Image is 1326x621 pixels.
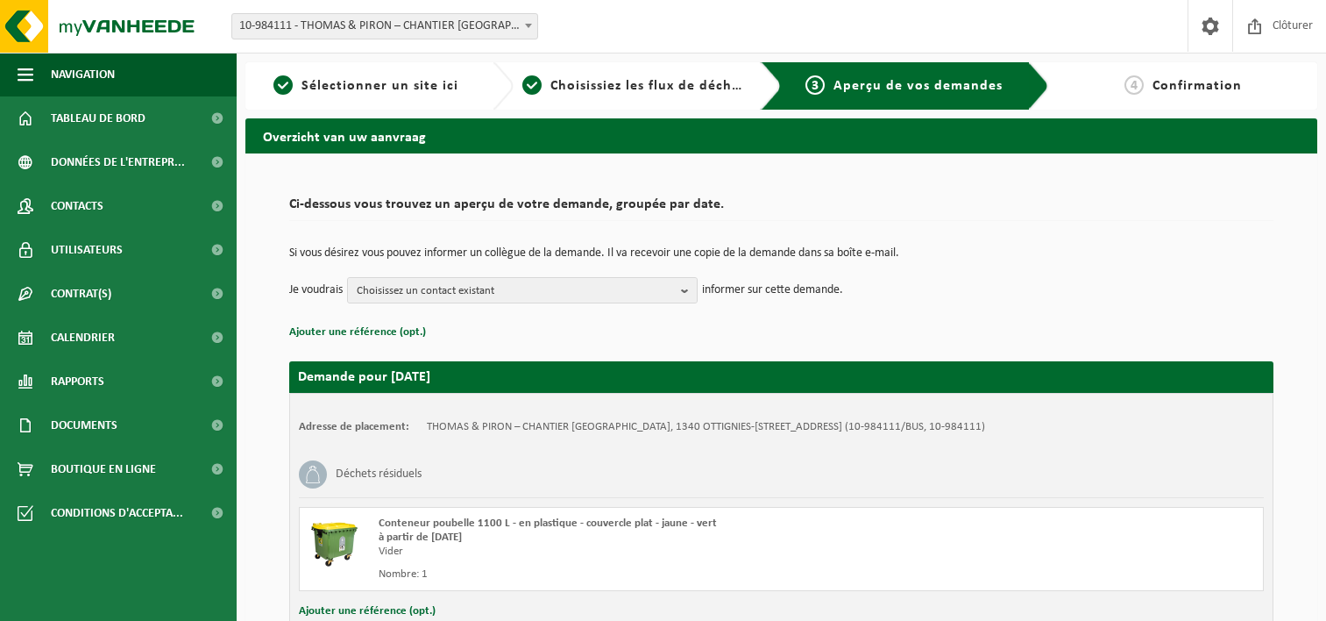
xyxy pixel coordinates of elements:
[289,197,1273,221] h2: Ci-dessous vous trouvez un aperçu de votre demande, groupée par date.
[379,545,852,559] div: Vider
[51,360,104,403] span: Rapports
[231,13,538,39] span: 10-984111 - THOMAS & PIRON – CHANTIER LOUVAIN-LA-NEUVE LLNCISE2 - OTTIGNIES-LOUVAIN-LA-NEUVE
[273,75,293,95] span: 1
[805,75,825,95] span: 3
[833,79,1003,93] span: Aperçu de vos demandes
[232,14,537,39] span: 10-984111 - THOMAS & PIRON – CHANTIER LOUVAIN-LA-NEUVE LLNCISE2 - OTTIGNIES-LOUVAIN-LA-NEUVE
[51,447,156,491] span: Boutique en ligne
[298,370,430,384] strong: Demande pour [DATE]
[51,140,185,184] span: Données de l'entrepr...
[289,247,1273,260] p: Si vous désirez vous pouvez informer un collègue de la demande. Il va recevoir une copie de la de...
[51,53,115,96] span: Navigation
[51,272,111,316] span: Contrat(s)
[379,567,852,582] div: Nombre: 1
[254,75,479,96] a: 1Sélectionner un site ici
[550,79,842,93] span: Choisissiez les flux de déchets et récipients
[347,277,698,303] button: Choisissez un contact existant
[357,278,674,304] span: Choisissez un contact existant
[51,491,183,535] span: Conditions d'accepta...
[336,460,422,489] h3: Déchets résiduels
[1152,79,1242,93] span: Confirmation
[51,96,145,140] span: Tableau de bord
[289,277,343,303] p: Je voudrais
[522,75,542,95] span: 2
[308,517,361,569] img: WB-1100-HPE-GN-50.png
[301,79,458,93] span: Sélectionner un site ici
[51,184,103,228] span: Contacts
[289,321,426,344] button: Ajouter une référence (opt.)
[1124,75,1144,95] span: 4
[427,420,985,434] td: THOMAS & PIRON – CHANTIER [GEOGRAPHIC_DATA], 1340 OTTIGNIES-[STREET_ADDRESS] (10-984111/BUS, 10-9...
[379,517,717,529] span: Conteneur poubelle 1100 L - en plastique - couvercle plat - jaune - vert
[51,316,115,360] span: Calendrier
[51,403,117,447] span: Documents
[299,421,409,432] strong: Adresse de placement:
[379,532,462,543] strong: à partir de [DATE]
[245,118,1317,153] h2: Overzicht van uw aanvraag
[702,277,843,303] p: informer sur cette demande.
[51,228,123,272] span: Utilisateurs
[522,75,747,96] a: 2Choisissiez les flux de déchets et récipients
